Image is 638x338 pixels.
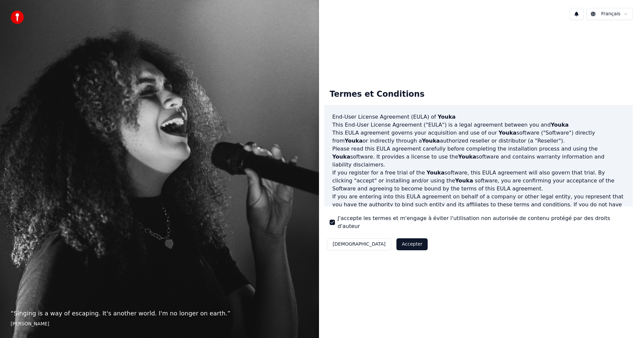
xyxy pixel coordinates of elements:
[458,154,476,160] span: Youka
[11,321,308,327] footer: [PERSON_NAME]
[427,169,445,176] span: Youka
[11,309,308,318] p: “ Singing is a way of escaping. It's another world. I'm no longer on earth. ”
[345,138,363,144] span: Youka
[11,11,24,24] img: youka
[332,113,625,121] h3: End-User License Agreement (EULA) of
[324,84,430,105] div: Termes et Conditions
[332,121,625,129] p: This End-User License Agreement ("EULA") is a legal agreement between you and
[332,193,625,225] p: If you are entering into this EULA agreement on behalf of a company or other legal entity, you re...
[422,138,440,144] span: Youka
[338,214,627,230] label: J'accepte les termes et m'engage à éviter l'utilisation non autorisée de contenu protégé par des ...
[551,122,569,128] span: Youka
[332,129,625,145] p: This EULA agreement governs your acquisition and use of our software ("Software") directly from o...
[327,238,391,250] button: [DEMOGRAPHIC_DATA]
[396,238,428,250] button: Accepter
[332,154,350,160] span: Youka
[332,169,625,193] p: If you register for a free trial of the software, this EULA agreement will also govern that trial...
[455,177,473,184] span: Youka
[332,145,625,169] p: Please read this EULA agreement carefully before completing the installation process and using th...
[438,114,456,120] span: Youka
[498,130,516,136] span: Youka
